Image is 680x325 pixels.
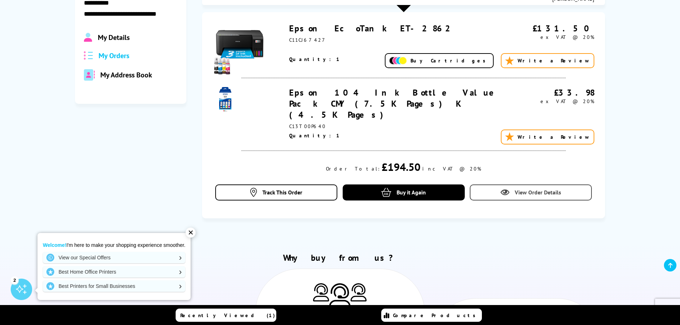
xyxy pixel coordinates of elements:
a: Best Printers for Small Businesses [43,280,185,292]
a: Recently Viewed (1) [176,309,276,322]
span: View Order Details [515,189,561,196]
a: Track This Order [215,184,337,200]
a: Compare Products [381,309,482,322]
span: Recently Viewed (1) [180,312,275,319]
p: I'm here to make your shopping experience smoother. [43,242,185,248]
span: My Address Book [100,70,152,80]
img: Epson 104 Ink Bottle Value Pack CMY (7.5K Pages) K (4.5K Pages) [213,87,238,112]
div: C11CJ67427 [289,37,503,43]
div: inc VAT @ 20% [422,166,481,172]
span: My Orders [99,51,129,60]
div: ✕ [186,228,196,238]
img: Printer Experts [329,283,351,308]
h2: Why buy from us? [75,252,605,263]
span: Buy Cartridges [410,57,489,64]
a: Write a Review [501,130,594,144]
div: C13T00P640 [289,123,503,130]
div: ex VAT @ 20% [503,98,595,105]
span: Compare Products [393,312,479,319]
span: Write a Review [518,57,590,64]
span: Quantity: 1 [289,132,341,139]
div: £194.50 [382,160,420,174]
a: Buy Cartridges [385,53,494,68]
span: My Details [98,33,130,42]
a: Epson EcoTank ET-2862 [289,23,456,34]
span: Write a Review [518,134,590,140]
span: Quantity: 1 [289,56,341,62]
div: £131.50 [503,23,595,34]
a: View Order Details [470,184,592,200]
div: 2 [11,276,19,284]
img: address-book-duotone-solid.svg [84,69,95,81]
img: Profile.svg [84,33,92,42]
span: Track This Order [262,189,302,196]
div: £33.98 [503,87,595,98]
strong: Welcome! [43,242,66,248]
a: Buy it Again [343,184,465,200]
span: Buy it Again [397,189,426,196]
a: Epson 104 Ink Bottle Value Pack CMY (7.5K Pages) K (4.5K Pages) [289,87,501,120]
img: Printer Experts [351,283,367,301]
a: View our Special Offers [43,252,185,263]
a: Write a Review [501,53,594,68]
img: Epson EcoTank ET-2862 [213,23,266,76]
img: Printer Experts [313,283,329,301]
img: all-order.svg [84,51,93,60]
div: ex VAT @ 20% [503,34,595,40]
img: Add Cartridges [389,57,407,65]
div: Order Total: [326,166,380,172]
a: Best Home Office Printers [43,266,185,278]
